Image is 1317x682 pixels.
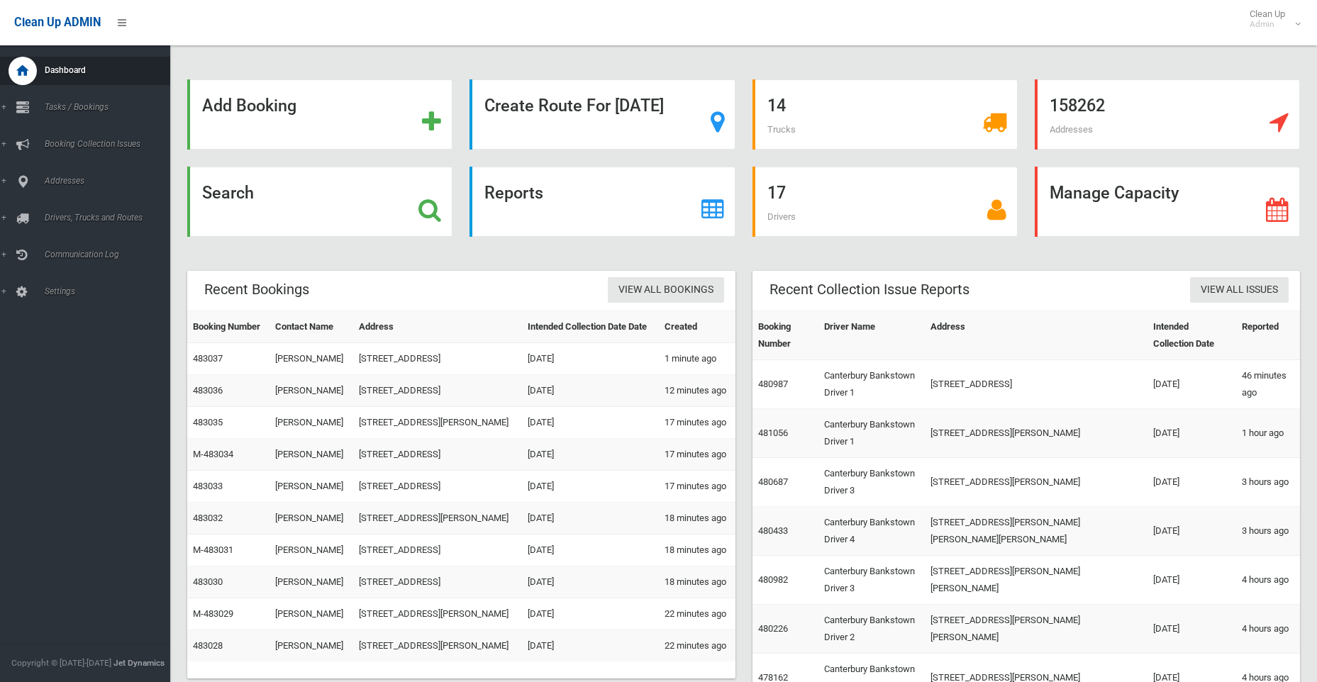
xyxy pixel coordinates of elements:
[1147,458,1236,507] td: [DATE]
[269,535,352,566] td: [PERSON_NAME]
[269,503,352,535] td: [PERSON_NAME]
[758,379,788,389] a: 480987
[1250,19,1285,30] small: Admin
[193,481,223,491] a: 483033
[522,439,659,471] td: [DATE]
[353,598,522,630] td: [STREET_ADDRESS][PERSON_NAME]
[269,407,352,439] td: [PERSON_NAME]
[659,503,735,535] td: 18 minutes ago
[925,311,1147,360] th: Address
[522,375,659,407] td: [DATE]
[193,608,233,619] a: M-483029
[818,360,925,409] td: Canterbury Bankstown Driver 1
[193,513,223,523] a: 483032
[758,574,788,585] a: 480982
[1236,605,1300,654] td: 4 hours ago
[818,507,925,556] td: Canterbury Bankstown Driver 4
[925,409,1147,458] td: [STREET_ADDRESS][PERSON_NAME]
[522,598,659,630] td: [DATE]
[522,503,659,535] td: [DATE]
[353,471,522,503] td: [STREET_ADDRESS]
[353,566,522,598] td: [STREET_ADDRESS]
[767,183,786,203] strong: 17
[925,458,1147,507] td: [STREET_ADDRESS][PERSON_NAME]
[659,407,735,439] td: 17 minutes ago
[40,139,181,149] span: Booking Collection Issues
[113,658,165,668] strong: Jet Dynamics
[469,167,735,237] a: Reports
[758,427,788,438] a: 481056
[353,535,522,566] td: [STREET_ADDRESS]
[484,183,543,203] strong: Reports
[40,102,181,112] span: Tasks / Bookings
[659,375,735,407] td: 12 minutes ago
[767,211,796,222] span: Drivers
[1147,507,1236,556] td: [DATE]
[353,343,522,375] td: [STREET_ADDRESS]
[187,276,326,303] header: Recent Bookings
[193,385,223,396] a: 483036
[11,658,111,668] span: Copyright © [DATE]-[DATE]
[1050,183,1179,203] strong: Manage Capacity
[818,311,925,360] th: Driver Name
[767,96,786,116] strong: 14
[353,375,522,407] td: [STREET_ADDRESS]
[353,630,522,662] td: [STREET_ADDRESS][PERSON_NAME]
[469,79,735,150] a: Create Route For [DATE]
[608,277,724,303] a: View All Bookings
[1147,311,1236,360] th: Intended Collection Date
[659,535,735,566] td: 18 minutes ago
[752,79,1018,150] a: 14 Trucks
[659,311,735,343] th: Created
[1236,360,1300,409] td: 46 minutes ago
[14,16,101,29] span: Clean Up ADMIN
[269,598,352,630] td: [PERSON_NAME]
[40,65,181,75] span: Dashboard
[659,630,735,662] td: 22 minutes ago
[758,623,788,634] a: 480226
[1236,556,1300,605] td: 4 hours ago
[1236,507,1300,556] td: 3 hours ago
[1236,458,1300,507] td: 3 hours ago
[269,630,352,662] td: [PERSON_NAME]
[269,471,352,503] td: [PERSON_NAME]
[193,449,233,459] a: M-483034
[1236,409,1300,458] td: 1 hour ago
[925,605,1147,654] td: [STREET_ADDRESS][PERSON_NAME][PERSON_NAME]
[925,360,1147,409] td: [STREET_ADDRESS]
[1050,96,1105,116] strong: 158262
[767,124,796,135] span: Trucks
[1035,167,1300,237] a: Manage Capacity
[193,576,223,587] a: 483030
[818,605,925,654] td: Canterbury Bankstown Driver 2
[353,311,522,343] th: Address
[522,311,659,343] th: Intended Collection Date Date
[659,566,735,598] td: 18 minutes ago
[353,503,522,535] td: [STREET_ADDRESS][PERSON_NAME]
[353,407,522,439] td: [STREET_ADDRESS][PERSON_NAME]
[925,556,1147,605] td: [STREET_ADDRESS][PERSON_NAME][PERSON_NAME]
[522,407,659,439] td: [DATE]
[484,96,664,116] strong: Create Route For [DATE]
[752,276,987,303] header: Recent Collection Issue Reports
[522,471,659,503] td: [DATE]
[522,566,659,598] td: [DATE]
[193,353,223,364] a: 483037
[1147,360,1236,409] td: [DATE]
[353,439,522,471] td: [STREET_ADDRESS]
[269,311,352,343] th: Contact Name
[758,525,788,536] a: 480433
[202,183,254,203] strong: Search
[752,167,1018,237] a: 17 Drivers
[269,343,352,375] td: [PERSON_NAME]
[659,471,735,503] td: 17 minutes ago
[269,439,352,471] td: [PERSON_NAME]
[1236,311,1300,360] th: Reported
[1190,277,1289,303] a: View All Issues
[187,311,269,343] th: Booking Number
[758,476,788,487] a: 480687
[522,535,659,566] td: [DATE]
[1147,605,1236,654] td: [DATE]
[659,439,735,471] td: 17 minutes ago
[40,286,181,296] span: Settings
